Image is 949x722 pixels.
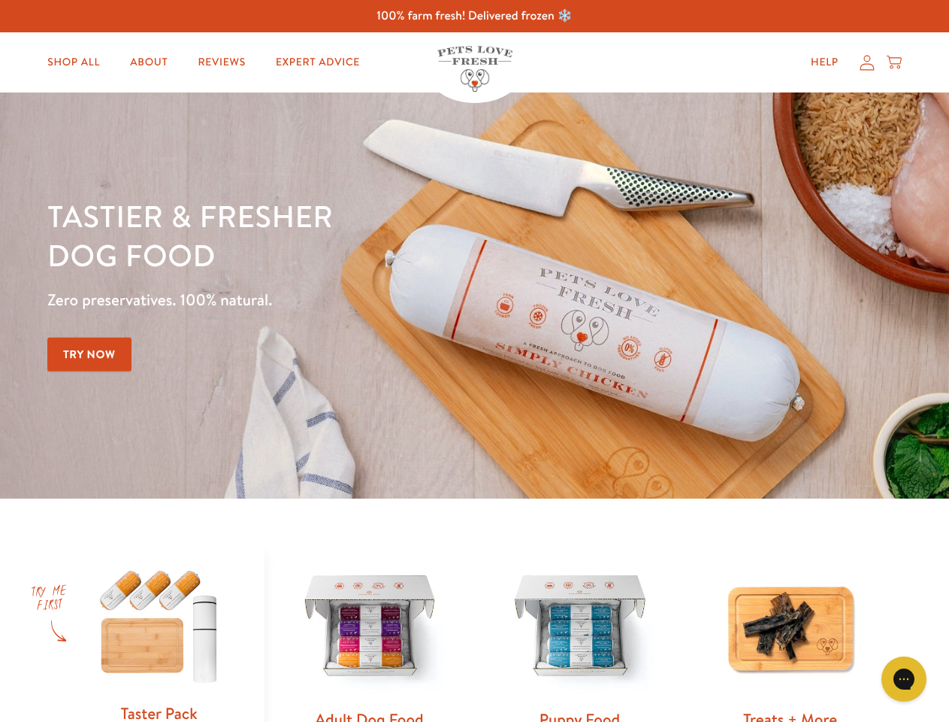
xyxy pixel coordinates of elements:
[35,47,112,77] a: Shop All
[47,287,617,314] p: Zero preservatives. 100% natural.
[186,47,257,77] a: Reviews
[264,47,372,77] a: Expert Advice
[799,47,851,77] a: Help
[47,338,131,372] a: Try Now
[437,46,512,92] img: Pets Love Fresh
[874,651,934,707] iframe: Gorgias live chat messenger
[47,196,617,275] h1: Tastier & fresher dog food
[118,47,180,77] a: About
